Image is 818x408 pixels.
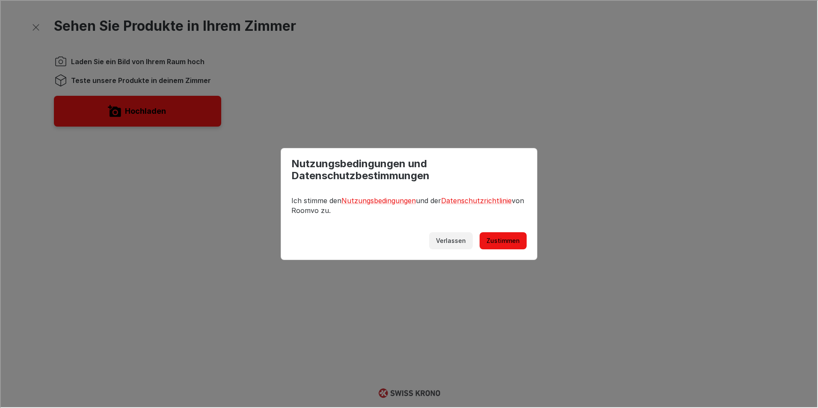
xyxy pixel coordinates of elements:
div: Ich stimme den und der von Roomvo zu. [280,188,536,221]
button: Zustimmen [479,231,526,248]
p: Verlassen [435,236,465,244]
p: Zustimmen [486,236,519,244]
a: Nutzungsbedingungen [341,195,415,204]
label: Nutzungsbedingungen und Datenschutzbestimmungen [290,157,529,182]
a: Datenschutzrichtlinie [440,195,511,204]
button: Verlassen [428,231,472,248]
